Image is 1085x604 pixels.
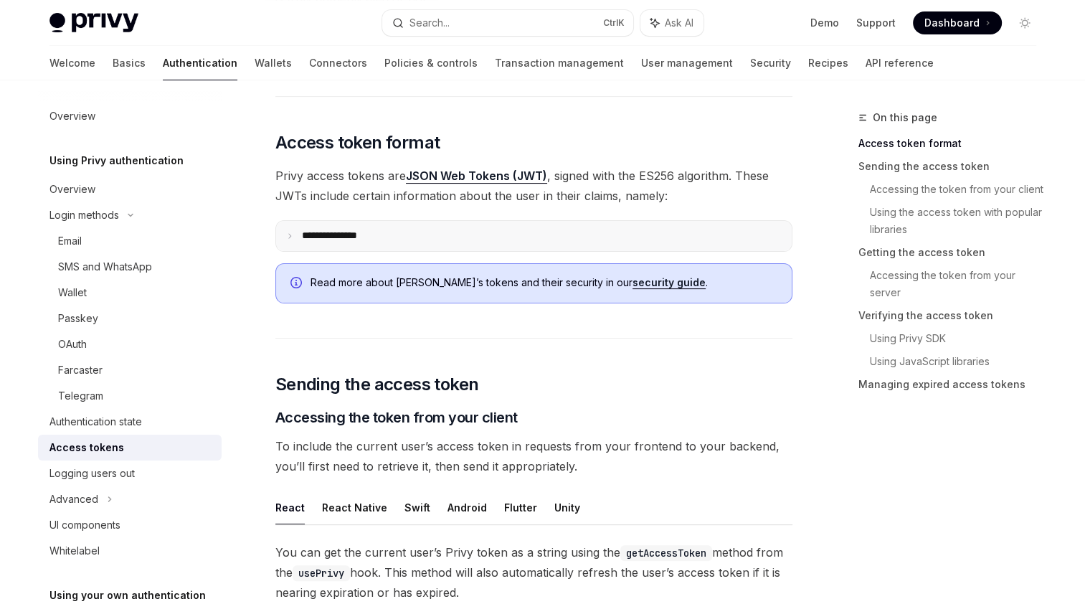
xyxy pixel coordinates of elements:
a: Overview [38,103,222,129]
a: Security [750,46,791,80]
a: security guide [632,276,706,289]
div: Telegram [58,387,103,405]
div: Advanced [49,491,98,508]
span: Accessing the token from your client [275,407,518,428]
h5: Using Privy authentication [49,152,184,169]
a: Using the access token with popular libraries [870,201,1048,241]
a: Sending the access token [858,155,1048,178]
a: Accessing the token from your server [870,264,1048,304]
div: Search... [409,14,450,32]
a: Telegram [38,383,222,409]
a: Access token format [858,132,1048,155]
div: OAuth [58,336,87,353]
svg: Info [290,277,305,291]
a: Farcaster [38,357,222,383]
div: UI components [49,516,120,534]
div: Overview [49,108,95,125]
a: Welcome [49,46,95,80]
a: Wallets [255,46,292,80]
a: OAuth [38,331,222,357]
a: Access tokens [38,435,222,461]
a: Connectors [309,46,367,80]
span: On this page [873,109,937,126]
code: getAccessToken [620,545,712,561]
div: Passkey [58,310,98,327]
a: Authentication state [38,409,222,435]
a: Transaction management [495,46,624,80]
div: Overview [49,181,95,198]
button: Flutter [504,491,537,524]
button: React Native [322,491,387,524]
div: Logging users out [49,465,135,482]
button: React [275,491,305,524]
button: Search...CtrlK [382,10,633,36]
div: Whitelabel [49,542,100,560]
span: Ask AI [665,16,693,30]
a: Email [38,228,222,254]
div: SMS and WhatsApp [58,258,152,275]
a: Verifying the access token [858,304,1048,327]
span: Sending the access token [275,373,479,396]
a: API reference [866,46,934,80]
a: Getting the access token [858,241,1048,264]
div: Authentication state [49,413,142,430]
span: Access token format [275,131,440,154]
a: Demo [810,16,839,30]
a: User management [641,46,733,80]
a: Managing expired access tokens [858,373,1048,396]
a: Recipes [808,46,848,80]
span: Dashboard [924,16,980,30]
div: Farcaster [58,362,103,379]
a: Using JavaScript libraries [870,350,1048,373]
div: Wallet [58,284,87,301]
a: Accessing the token from your client [870,178,1048,201]
button: Toggle dark mode [1013,11,1036,34]
span: Ctrl K [603,17,625,29]
a: Policies & controls [384,46,478,80]
a: Support [856,16,896,30]
button: Swift [404,491,430,524]
a: Logging users out [38,461,222,486]
div: Access tokens [49,439,124,456]
button: Ask AI [640,10,703,36]
span: To include the current user’s access token in requests from your frontend to your backend, you’ll... [275,436,792,476]
a: Basics [113,46,146,80]
span: Privy access tokens are , signed with the ES256 algorithm. These JWTs include certain information... [275,166,792,206]
a: Passkey [38,306,222,331]
a: SMS and WhatsApp [38,254,222,280]
h5: Using your own authentication [49,587,206,604]
a: Using Privy SDK [870,327,1048,350]
button: Unity [554,491,580,524]
span: Read more about [PERSON_NAME]’s tokens and their security in our . [311,275,777,290]
span: You can get the current user’s Privy token as a string using the method from the hook. This metho... [275,542,792,603]
a: Wallet [38,280,222,306]
img: light logo [49,13,138,33]
a: Overview [38,176,222,202]
div: Login methods [49,207,119,224]
a: Dashboard [913,11,1002,34]
div: Email [58,232,82,250]
a: Whitelabel [38,538,222,564]
a: Authentication [163,46,237,80]
button: Android [447,491,487,524]
code: usePrivy [293,565,350,581]
a: JSON Web Tokens (JWT) [406,169,547,184]
a: UI components [38,512,222,538]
